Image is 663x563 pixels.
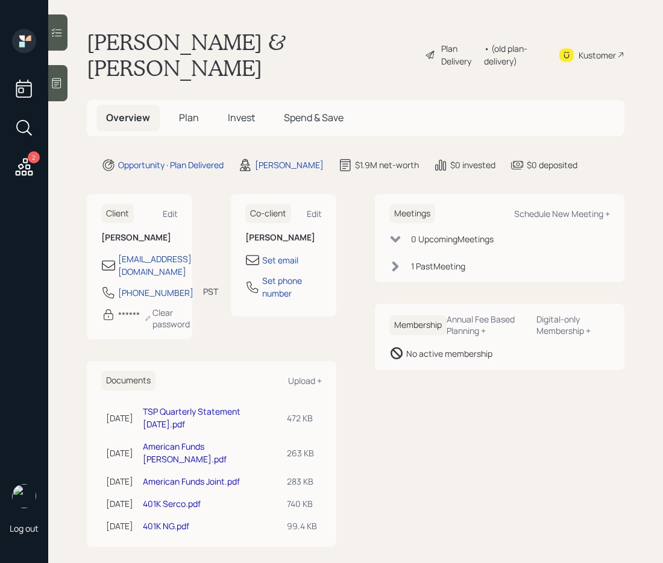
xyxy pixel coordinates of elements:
[245,204,291,224] h6: Co-client
[118,253,192,278] div: [EMAIL_ADDRESS][DOMAIN_NAME]
[450,159,495,171] div: $0 invested
[287,520,317,532] div: 99.4 KB
[484,42,544,68] div: • (old plan-delivery)
[106,497,133,510] div: [DATE]
[10,523,39,534] div: Log out
[288,375,322,386] div: Upload +
[101,233,178,243] h6: [PERSON_NAME]
[118,159,224,171] div: Opportunity · Plan Delivered
[389,315,447,335] h6: Membership
[12,484,36,508] img: sami-boghos-headshot.png
[287,497,317,510] div: 740 KB
[447,313,527,336] div: Annual Fee Based Planning +
[106,412,133,424] div: [DATE]
[143,498,201,509] a: 401K Serco.pdf
[262,274,322,300] div: Set phone number
[411,233,494,245] div: 0 Upcoming Meeting s
[106,447,133,459] div: [DATE]
[179,111,199,124] span: Plan
[579,49,616,61] div: Kustomer
[106,520,133,532] div: [DATE]
[287,447,317,459] div: 263 KB
[28,151,40,163] div: 2
[287,412,317,424] div: 472 KB
[106,111,150,124] span: Overview
[106,475,133,488] div: [DATE]
[245,233,322,243] h6: [PERSON_NAME]
[163,208,178,219] div: Edit
[441,42,479,68] div: Plan Delivery
[355,159,419,171] div: $1.9M net-worth
[203,285,218,298] div: PST
[118,286,193,299] div: [PHONE_NUMBER]
[255,159,324,171] div: [PERSON_NAME]
[284,111,344,124] span: Spend & Save
[514,208,610,219] div: Schedule New Meeting +
[101,371,156,391] h6: Documents
[406,347,492,360] div: No active membership
[262,254,298,266] div: Set email
[143,406,240,430] a: TSP Quarterly Statement [DATE].pdf
[536,313,610,336] div: Digital-only Membership +
[143,476,240,487] a: American Funds Joint.pdf
[228,111,255,124] span: Invest
[287,475,317,488] div: 283 KB
[101,204,134,224] h6: Client
[411,260,465,272] div: 1 Past Meeting
[143,441,227,465] a: American Funds [PERSON_NAME].pdf
[389,204,435,224] h6: Meetings
[307,208,322,219] div: Edit
[145,307,193,330] div: Clear password
[527,159,577,171] div: $0 deposited
[87,29,415,81] h1: [PERSON_NAME] & [PERSON_NAME]
[143,520,189,532] a: 401K NG.pdf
